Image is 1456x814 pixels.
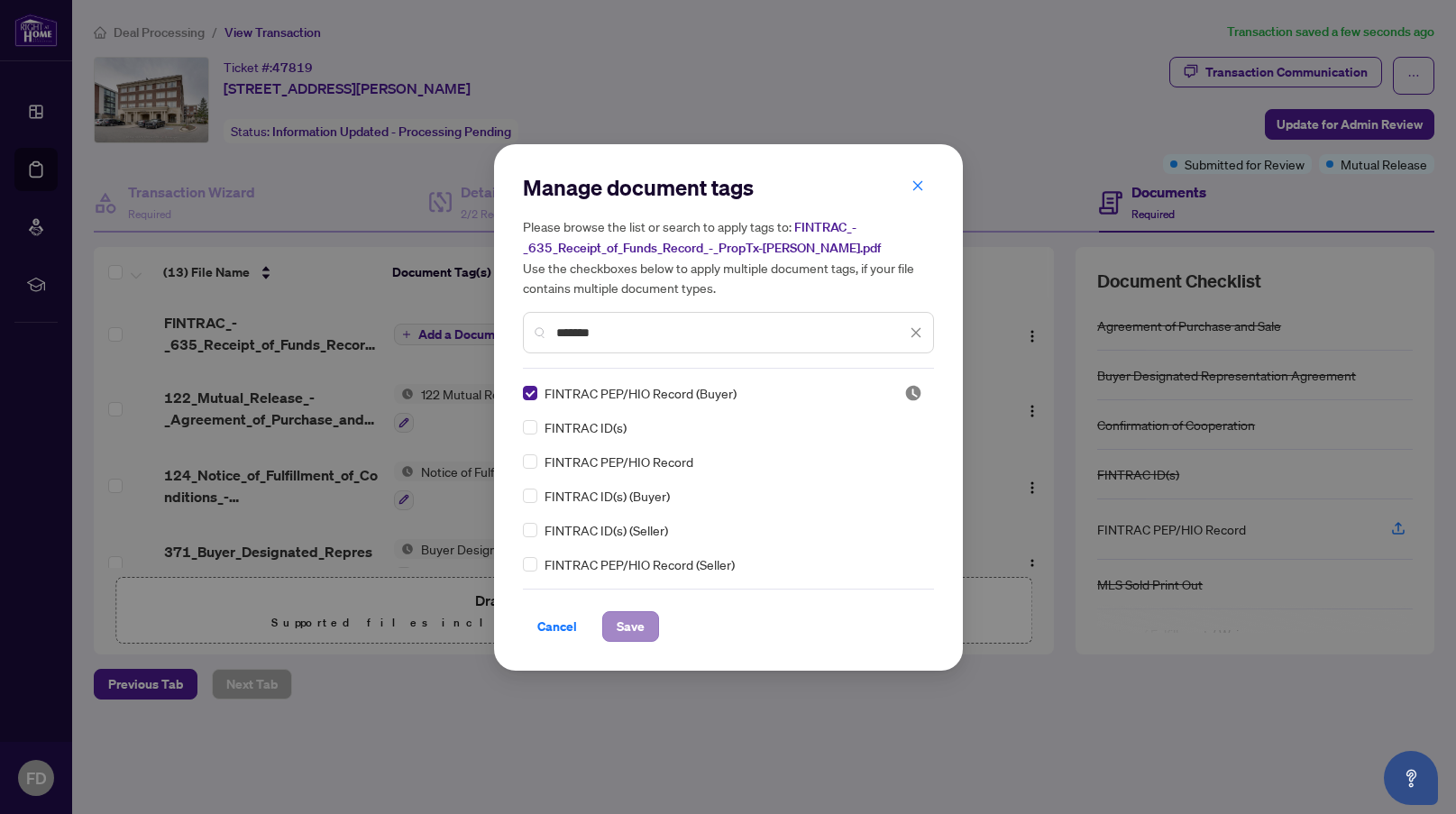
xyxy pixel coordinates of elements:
[545,417,627,437] span: FINTRAC ID(s)
[911,179,924,192] span: close
[904,384,922,402] span: Pending Review
[545,486,670,506] span: FINTRAC ID(s) (Buyer)
[523,219,881,256] span: FINTRAC_-_635_Receipt_of_Funds_Record_-_PropTx-[PERSON_NAME].pdf
[602,611,659,642] button: Save
[523,611,591,642] button: Cancel
[617,612,645,641] span: Save
[545,383,737,403] span: FINTRAC PEP/HIO Record (Buyer)
[545,520,668,540] span: FINTRAC ID(s) (Seller)
[537,612,577,641] span: Cancel
[523,173,934,202] h2: Manage document tags
[523,216,934,297] h5: Please browse the list or search to apply tags to: Use the checkboxes below to apply multiple doc...
[545,452,693,471] span: FINTRAC PEP/HIO Record
[1384,751,1438,805] button: Open asap
[904,384,922,402] img: status
[545,554,735,574] span: FINTRAC PEP/HIO Record (Seller)
[910,326,922,339] span: close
